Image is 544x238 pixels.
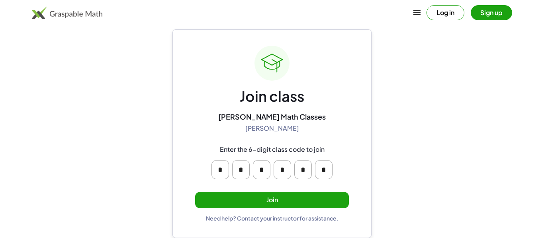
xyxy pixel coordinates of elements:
button: Sign up [471,5,512,20]
div: [PERSON_NAME] Math Classes [218,112,326,121]
input: Please enter OTP character 3 [253,160,270,179]
div: Join class [240,87,304,106]
div: [PERSON_NAME] [245,124,299,133]
input: Please enter OTP character 4 [274,160,291,179]
div: Enter the 6-digit class code to join [220,145,325,154]
input: Please enter OTP character 2 [232,160,250,179]
button: Log in [427,5,464,20]
input: Please enter OTP character 1 [211,160,229,179]
div: Need help? Contact your instructor for assistance. [206,215,339,222]
input: Please enter OTP character 6 [315,160,333,179]
button: Join [195,192,349,208]
input: Please enter OTP character 5 [294,160,312,179]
